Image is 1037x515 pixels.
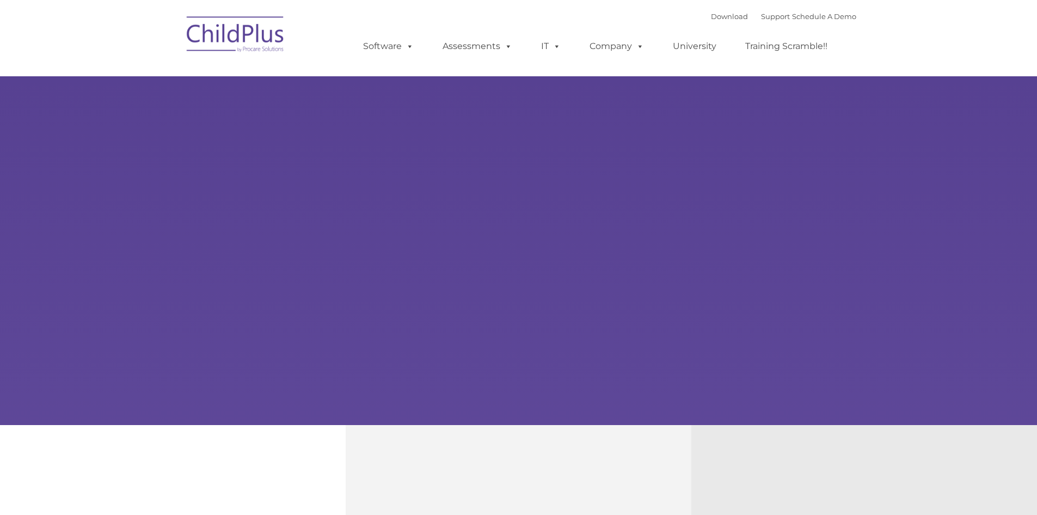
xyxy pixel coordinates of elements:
[432,35,523,57] a: Assessments
[761,12,790,21] a: Support
[711,12,856,21] font: |
[530,35,572,57] a: IT
[792,12,856,21] a: Schedule A Demo
[711,12,748,21] a: Download
[662,35,727,57] a: University
[734,35,838,57] a: Training Scramble!!
[352,35,425,57] a: Software
[181,9,290,63] img: ChildPlus by Procare Solutions
[579,35,655,57] a: Company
